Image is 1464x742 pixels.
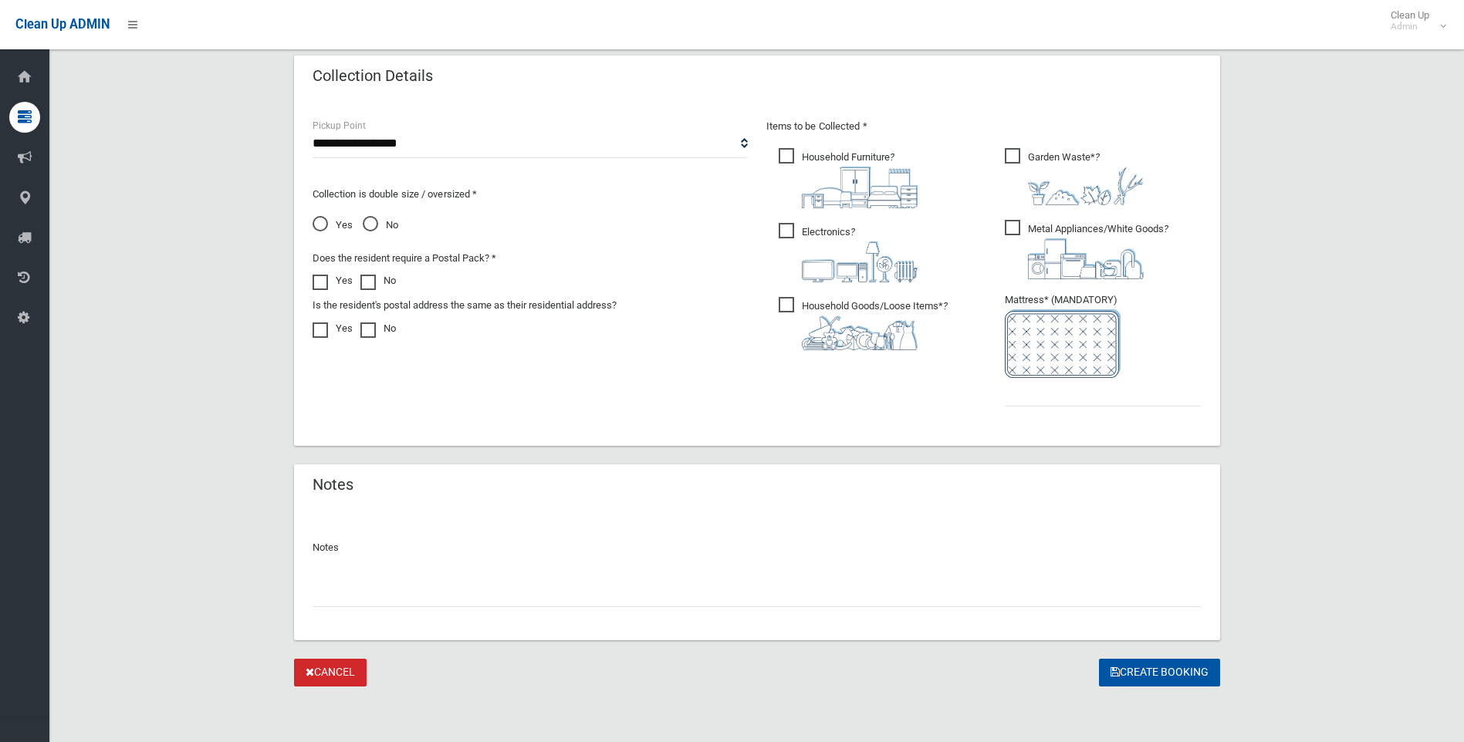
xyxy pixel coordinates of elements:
[294,61,451,91] header: Collection Details
[1005,220,1168,279] span: Metal Appliances/White Goods
[1028,151,1144,205] i: ?
[313,185,748,204] p: Collection is double size / oversized *
[360,272,396,290] label: No
[779,148,918,208] span: Household Furniture
[779,223,918,282] span: Electronics
[802,167,918,208] img: aa9efdbe659d29b613fca23ba79d85cb.png
[802,315,918,350] img: b13cc3517677393f34c0a387616ef184.png
[1028,238,1144,279] img: 36c1b0289cb1767239cdd3de9e694f19.png
[1028,167,1144,205] img: 4fd8a5c772b2c999c83690221e5242e0.png
[766,117,1202,136] p: Items to be Collected *
[313,538,1202,557] p: Notes
[1391,21,1429,32] small: Admin
[294,659,367,687] a: Cancel
[1005,148,1144,205] span: Garden Waste*
[802,151,918,208] i: ?
[313,272,353,290] label: Yes
[313,319,353,338] label: Yes
[363,216,398,234] span: No
[1383,9,1445,32] span: Clean Up
[15,17,110,32] span: Clean Up ADMIN
[802,300,948,350] i: ?
[360,319,396,338] label: No
[1099,659,1220,687] button: Create Booking
[779,297,948,350] span: Household Goods/Loose Items*
[313,249,496,268] label: Does the resident require a Postal Pack? *
[802,241,918,282] img: 394712a680b73dbc3d2a6a3a7ffe5a07.png
[313,296,617,315] label: Is the resident's postal address the same as their residential address?
[1005,309,1121,378] img: e7408bece873d2c1783593a074e5cb2f.png
[1028,223,1168,279] i: ?
[313,216,353,234] span: Yes
[1005,294,1202,378] span: Mattress* (MANDATORY)
[294,470,372,500] header: Notes
[802,226,918,282] i: ?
